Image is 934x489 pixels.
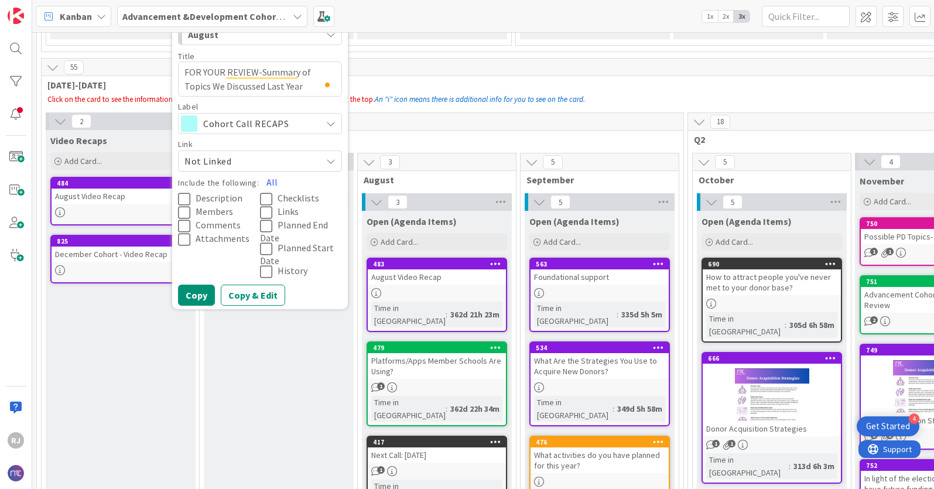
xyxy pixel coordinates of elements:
[860,175,904,187] span: November
[122,11,303,22] b: Advancement &Development Cohort Calls
[715,155,735,169] span: 5
[178,102,199,111] span: Label
[447,402,502,415] div: 362d 22h 34m
[874,196,911,207] span: Add Card...
[543,155,563,169] span: 5
[278,193,319,204] span: Checklists
[52,236,190,262] div: 825December Cohort - Video Recap
[536,438,669,446] div: 476
[25,2,53,16] span: Support
[196,233,249,245] span: Attachments
[278,265,307,277] span: History
[723,195,743,209] span: 5
[260,220,342,242] button: Planned End Date
[206,134,669,145] span: Q1
[57,179,190,187] div: 484
[536,344,669,352] div: 534
[618,308,665,321] div: 335d 5h 5m
[789,460,791,473] span: :
[702,216,792,227] span: Open (Agenda Items)
[221,285,285,306] button: Copy & Edit
[52,178,190,189] div: 484
[526,174,664,186] span: September
[531,447,669,473] div: What activities do you have planned for this year?
[870,248,878,255] span: 1
[8,8,24,24] img: Visit kanbanzone.com
[368,437,506,463] div: 417Next Call: [DATE]
[617,308,618,321] span: :
[368,259,506,269] div: 483
[534,302,617,327] div: Time in [GEOGRAPHIC_DATA]
[373,260,506,268] div: 483
[706,312,785,338] div: Time in [GEOGRAPHIC_DATA]
[203,115,316,132] span: Cohort Call RECAPS
[447,308,502,321] div: 362d 21h 23m
[380,155,400,169] span: 3
[367,341,507,426] a: 479Platforms/Apps Member Schools Are Using?Time in [GEOGRAPHIC_DATA]:362d 22h 34m
[368,259,506,285] div: 483August Video Recap
[531,437,669,447] div: 476
[377,382,385,390] span: 1
[371,396,446,422] div: Time in [GEOGRAPHIC_DATA]
[531,269,669,285] div: Foundational support
[196,193,242,204] span: Description
[543,237,581,247] span: Add Card...
[373,438,506,446] div: 417
[57,237,190,245] div: 825
[702,352,842,484] a: 666Donor Acquisition StrategiesTime in [GEOGRAPHIC_DATA]:313d 6h 3m
[178,24,342,45] button: August
[531,353,669,379] div: What Are the Strategies You Use to Acquire New Donors?
[178,51,195,61] label: Title
[52,247,190,262] div: December Cohort - Video Recap
[50,135,107,146] span: Video Recaps
[367,258,507,332] a: 483August Video RecapTime in [GEOGRAPHIC_DATA]:362d 21h 23m
[531,343,669,379] div: 534What Are the Strategies You Use to Acquire New Donors?
[178,61,342,97] textarea: To enrich screen reader interactions, please activate Accessibility in Grammarly extension settings
[703,259,841,295] div: 690How to attract people you've never met to your donor base?
[785,319,786,331] span: :
[8,465,24,481] img: avatar
[178,179,259,187] label: Include the following:
[531,437,669,473] div: 476What activities do you have planned for this year?
[708,354,841,363] div: 666
[762,6,850,27] input: Quick Filter...
[373,344,506,352] div: 479
[196,220,241,231] span: Comments
[703,353,841,364] div: 666
[178,193,260,206] button: Description
[178,206,260,220] button: Members
[531,343,669,353] div: 534
[446,402,447,415] span: :
[909,413,919,424] div: 4
[196,206,233,218] span: Members
[703,421,841,436] div: Donor Acquisition Strategies
[531,259,669,269] div: 563
[260,206,342,220] button: Links
[703,353,841,436] div: 666Donor Acquisition Strategies
[184,153,316,169] span: Not Linked
[367,216,457,227] span: Open (Agenda Items)
[702,258,842,343] a: 690How to attract people you've never met to your donor base?Time in [GEOGRAPHIC_DATA]:305d 6h 58m
[702,11,718,22] span: 1x
[260,265,342,279] button: History
[64,156,102,166] span: Add Card...
[377,466,385,474] span: 1
[536,260,669,268] div: 563
[534,396,613,422] div: Time in [GEOGRAPHIC_DATA]
[368,437,506,447] div: 417
[734,11,750,22] span: 3x
[368,343,506,379] div: 479Platforms/Apps Member Schools Are Using?
[52,178,190,204] div: 484August Video Recap
[259,172,285,193] button: All
[8,432,24,449] div: RJ
[178,220,260,233] button: Comments
[260,220,328,244] span: Planned End Date
[60,9,92,23] span: Kanban
[446,308,447,321] span: :
[881,155,901,169] span: 4
[529,258,670,332] a: 563Foundational supportTime in [GEOGRAPHIC_DATA]:335d 5h 5m
[47,94,375,104] span: Click on the card to see the information or additional questions related to the topic provided at...
[613,402,614,415] span: :
[703,269,841,295] div: How to attract people you've never met to your donor base?
[260,193,342,206] button: Checklists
